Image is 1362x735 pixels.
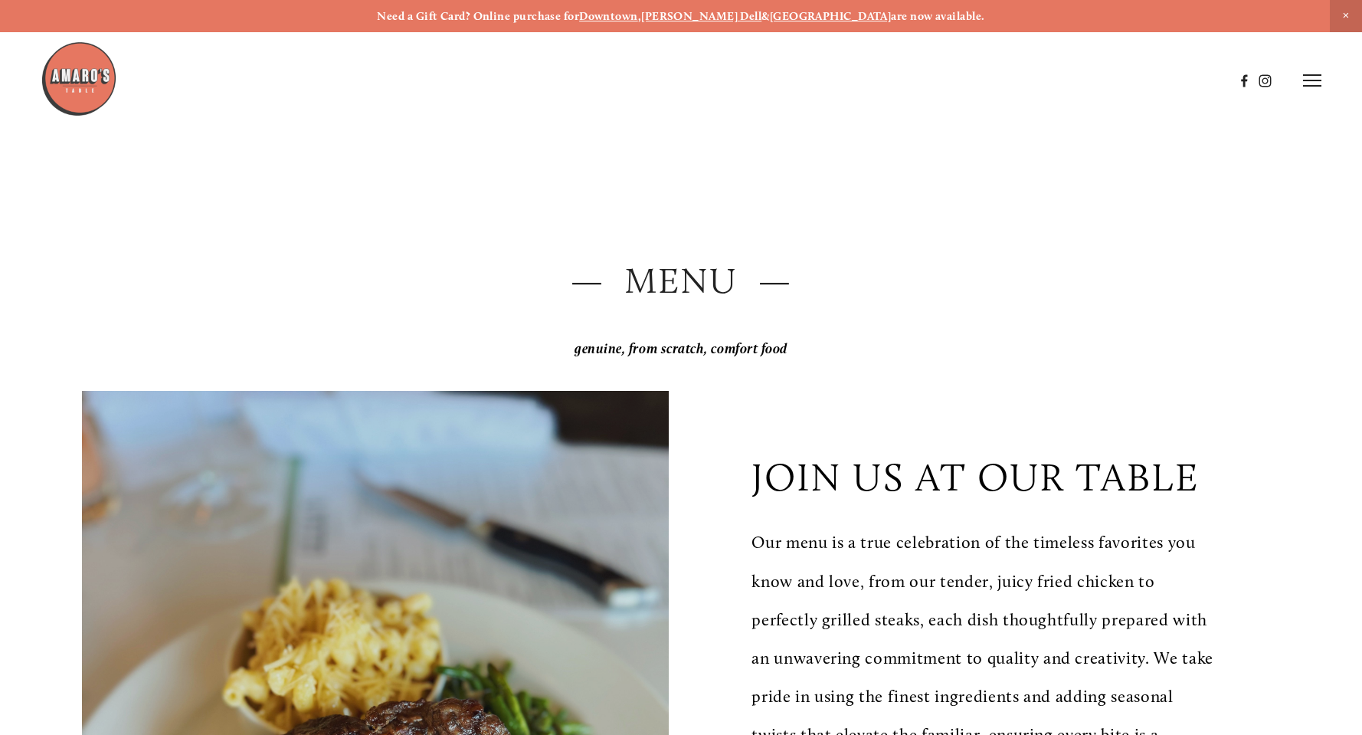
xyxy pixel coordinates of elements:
[579,9,638,23] a: Downtown
[770,9,892,23] a: [GEOGRAPHIC_DATA]
[751,454,1199,500] p: join us at our table
[575,340,787,357] em: genuine, from scratch, comfort food
[377,9,579,23] strong: Need a Gift Card? Online purchase for
[638,9,641,23] strong: ,
[891,9,984,23] strong: are now available.
[761,9,769,23] strong: &
[41,41,117,117] img: Amaro's Table
[82,255,1281,306] h2: — Menu —
[641,9,761,23] a: [PERSON_NAME] Dell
